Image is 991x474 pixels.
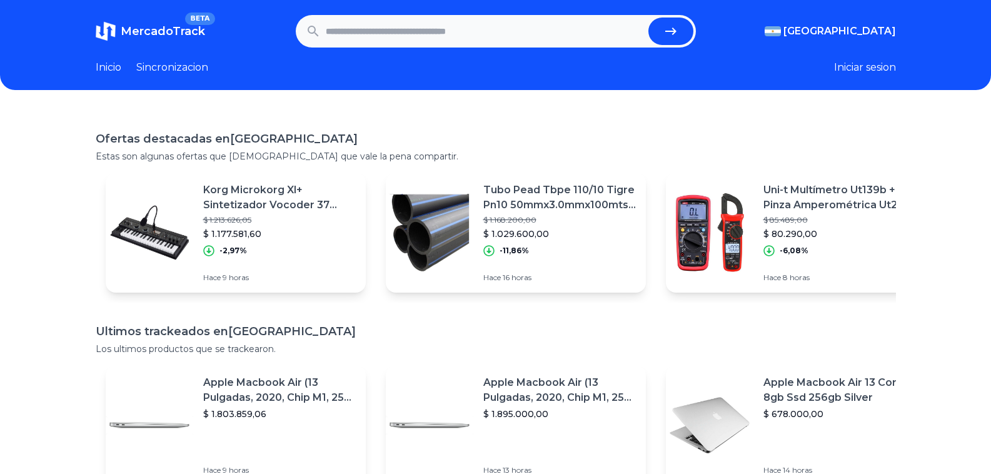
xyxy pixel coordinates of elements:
[106,381,193,469] img: Featured image
[203,215,356,225] p: $ 1.213.626,05
[763,375,916,405] p: Apple Macbook Air 13 Core I5 8gb Ssd 256gb Silver
[121,24,205,38] span: MercadoTrack
[96,323,896,340] h1: Ultimos trackeados en [GEOGRAPHIC_DATA]
[763,215,916,225] p: $ 85.489,00
[763,408,916,420] p: $ 678.000,00
[483,375,636,405] p: Apple Macbook Air (13 Pulgadas, 2020, Chip M1, 256 Gb De Ssd, 8 Gb De Ram) - Plata
[96,130,896,148] h1: Ofertas destacadas en [GEOGRAPHIC_DATA]
[386,189,473,276] img: Featured image
[666,173,926,293] a: Featured imageUni-t Multímetro Ut139b + Pinza Amperométrica Ut201+ Plus$ 85.489,00$ 80.290,00-6,0...
[763,228,916,240] p: $ 80.290,00
[765,24,896,39] button: [GEOGRAPHIC_DATA]
[203,228,356,240] p: $ 1.177.581,60
[763,183,916,213] p: Uni-t Multímetro Ut139b + Pinza Amperométrica Ut201+ Plus
[203,183,356,213] p: Korg Microkorg Xl+ Sintetizador Vocoder 37 Teclas Usb
[834,60,896,75] button: Iniciar sesion
[763,273,916,283] p: Hace 8 horas
[96,21,205,41] a: MercadoTrackBETA
[483,183,636,213] p: Tubo Pead Tbpe 110/10 Tigre Pn10 50mmx3.0mmx100mts Agua Iram
[96,150,896,163] p: Estas son algunas ofertas que [DEMOGRAPHIC_DATA] que vale la pena compartir.
[106,189,193,276] img: Featured image
[666,189,753,276] img: Featured image
[96,343,896,355] p: Los ultimos productos que se trackearon.
[203,408,356,420] p: $ 1.803.859,06
[483,215,636,225] p: $ 1.168.200,00
[666,381,753,469] img: Featured image
[483,228,636,240] p: $ 1.029.600,00
[386,173,646,293] a: Featured imageTubo Pead Tbpe 110/10 Tigre Pn10 50mmx3.0mmx100mts Agua Iram$ 1.168.200,00$ 1.029.6...
[386,381,473,469] img: Featured image
[203,375,356,405] p: Apple Macbook Air (13 Pulgadas, 2020, Chip M1, 256 Gb De Ssd, 8 Gb De Ram) - Plata
[483,273,636,283] p: Hace 16 horas
[783,24,896,39] span: [GEOGRAPHIC_DATA]
[203,273,356,283] p: Hace 9 horas
[96,21,116,41] img: MercadoTrack
[219,246,247,256] p: -2,97%
[185,13,214,25] span: BETA
[483,408,636,420] p: $ 1.895.000,00
[136,60,208,75] a: Sincronizacion
[780,246,808,256] p: -6,08%
[106,173,366,293] a: Featured imageKorg Microkorg Xl+ Sintetizador Vocoder 37 Teclas Usb$ 1.213.626,05$ 1.177.581,60-2...
[765,26,781,36] img: Argentina
[96,60,121,75] a: Inicio
[500,246,529,256] p: -11,86%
